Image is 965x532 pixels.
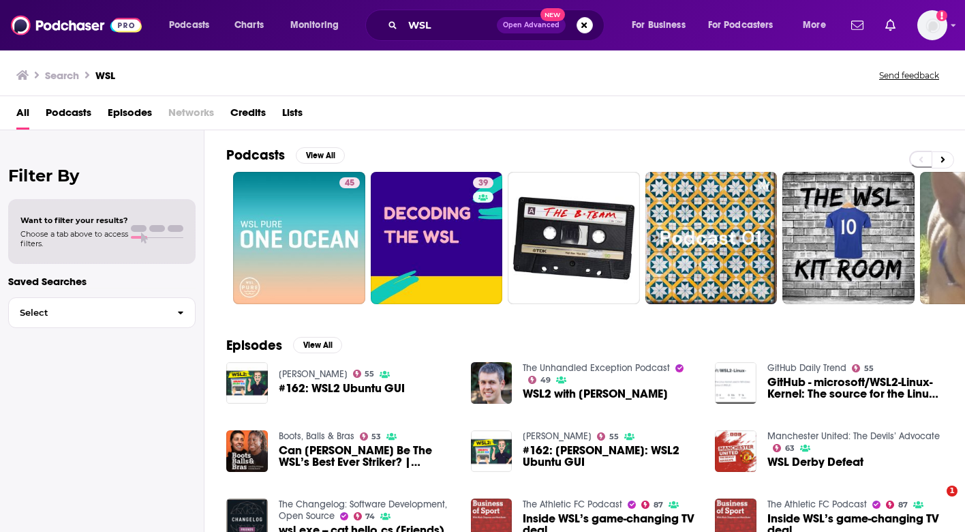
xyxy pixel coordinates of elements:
[226,430,268,472] a: Can Bunny Shaw Be The WSL’s Best Ever Striker? | Arsenal Should Keep Slegers | WSL Relegation Battle
[767,456,863,468] a: WSL Derby Defeat
[8,275,196,288] p: Saved Searches
[917,10,947,40] span: Logged in as NicolaLynch
[852,364,874,372] a: 55
[279,445,455,468] a: Can Bunny Shaw Be The WSL’s Best Ever Striker? | Arsenal Should Keep Slegers | WSL Relegation Battle
[767,376,943,400] a: GitHub - microsoft/WSL2-Linux-Kernel: The source for the Linux kernel used in Windows Subsystem f...
[16,102,29,130] a: All
[497,17,566,33] button: Open AdvancedNew
[473,177,493,188] a: 39
[919,486,951,518] iframe: Intercom live chat
[767,362,846,374] a: GitHub Daily Trend
[20,229,128,248] span: Choose a tab above to access filters.
[471,430,512,472] img: #162: David Bombal: WSL2 Ubuntu GUI
[279,383,405,394] a: #162: WSL2 Ubuntu GUI
[371,434,381,440] span: 53
[503,22,560,29] span: Open Advanced
[233,172,365,304] a: 45
[936,10,947,21] svg: Add a profile image
[523,499,622,510] a: The Athletic FC Podcast
[339,177,360,188] a: 45
[699,14,793,36] button: open menu
[279,499,447,522] a: The Changelog: Software Development, Open Source
[609,434,619,440] span: 55
[20,216,128,225] span: Want to filter your results?
[353,370,375,378] a: 55
[378,10,617,41] div: Search podcasts, credits, & more...
[290,16,339,35] span: Monitoring
[864,366,874,372] span: 55
[354,512,376,520] a: 74
[279,430,354,442] a: Boots, Balls & Bras
[523,388,668,400] span: WSL2 with [PERSON_NAME]
[880,14,901,37] a: Show notifications dropdown
[785,445,795,452] span: 63
[95,69,115,82] h3: WSL
[793,14,843,36] button: open menu
[365,514,375,520] span: 74
[523,445,699,468] a: #162: David Bombal: WSL2 Ubuntu GUI
[917,10,947,40] button: Show profile menu
[9,308,166,317] span: Select
[226,147,345,164] a: PodcastsView All
[230,102,266,130] a: Credits
[279,445,455,468] span: Can [PERSON_NAME] Be The WSL’s Best Ever Striker? | Arsenal Should Keep [PERSON_NAME] | WSL Releg...
[846,14,869,37] a: Show notifications dropdown
[226,337,342,354] a: EpisodesView All
[282,102,303,130] a: Lists
[917,10,947,40] img: User Profile
[159,14,227,36] button: open menu
[540,8,565,21] span: New
[226,147,285,164] h2: Podcasts
[632,16,686,35] span: For Business
[46,102,91,130] a: Podcasts
[523,445,699,468] span: #162: [PERSON_NAME]: WSL2 Ubuntu GUI
[947,486,958,497] span: 1
[523,388,668,400] a: WSL2 with Stuart Leeks
[478,177,488,190] span: 39
[371,172,503,304] a: 39
[767,499,867,510] a: The Athletic FC Podcast
[641,501,663,509] a: 87
[345,177,354,190] span: 45
[365,371,374,377] span: 55
[403,14,497,36] input: Search podcasts, credits, & more...
[8,166,196,186] h2: Filter By
[169,16,209,35] span: Podcasts
[654,502,663,508] span: 87
[715,430,756,472] img: WSL Derby Defeat
[293,337,342,353] button: View All
[523,430,592,442] a: David Bombal
[45,69,79,82] h3: Search
[471,362,512,404] a: WSL2 with Stuart Leeks
[803,16,826,35] span: More
[226,14,272,36] a: Charts
[296,147,345,164] button: View All
[281,14,356,36] button: open menu
[622,14,703,36] button: open menu
[168,102,214,130] span: Networks
[108,102,152,130] a: Episodes
[540,377,551,383] span: 49
[715,362,756,404] a: GitHub - microsoft/WSL2-Linux-Kernel: The source for the Linux kernel used in Windows Subsystem f...
[279,368,348,380] a: David Bombal
[8,297,196,328] button: Select
[11,12,142,38] img: Podchaser - Follow, Share and Rate Podcasts
[360,432,382,441] a: 53
[226,362,268,404] img: #162: WSL2 Ubuntu GUI
[597,432,619,441] a: 55
[523,362,670,374] a: The Unhandled Exception Podcast
[773,444,795,452] a: 63
[226,337,282,354] h2: Episodes
[875,70,943,81] button: Send feedback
